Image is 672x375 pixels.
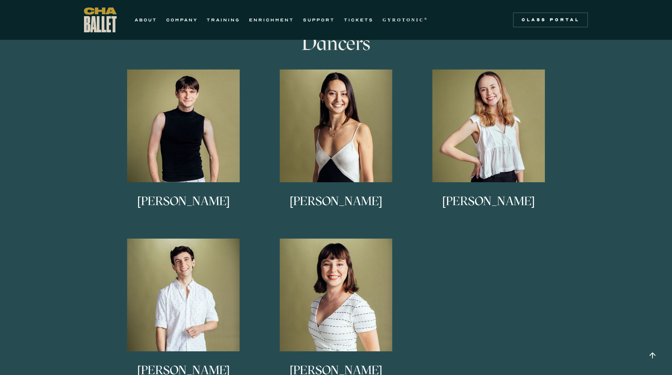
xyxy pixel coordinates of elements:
a: GYROTONIC® [382,15,428,24]
h3: Dancers [214,32,458,54]
a: [PERSON_NAME] [111,70,256,227]
h3: [PERSON_NAME] [137,195,230,220]
h3: [PERSON_NAME] [442,195,535,220]
strong: GYROTONIC [382,17,424,23]
a: TRAINING [207,15,240,24]
a: ENRICHMENT [249,15,294,24]
a: home [84,8,117,32]
a: Class Portal [513,12,588,27]
sup: ® [424,17,428,21]
a: [PERSON_NAME] [264,70,409,227]
h3: [PERSON_NAME] [290,195,382,220]
a: SUPPORT [303,15,335,24]
div: Class Portal [517,17,583,23]
a: COMPANY [166,15,198,24]
a: TICKETS [344,15,373,24]
a: ABOUT [135,15,157,24]
a: [PERSON_NAME] [416,70,561,227]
